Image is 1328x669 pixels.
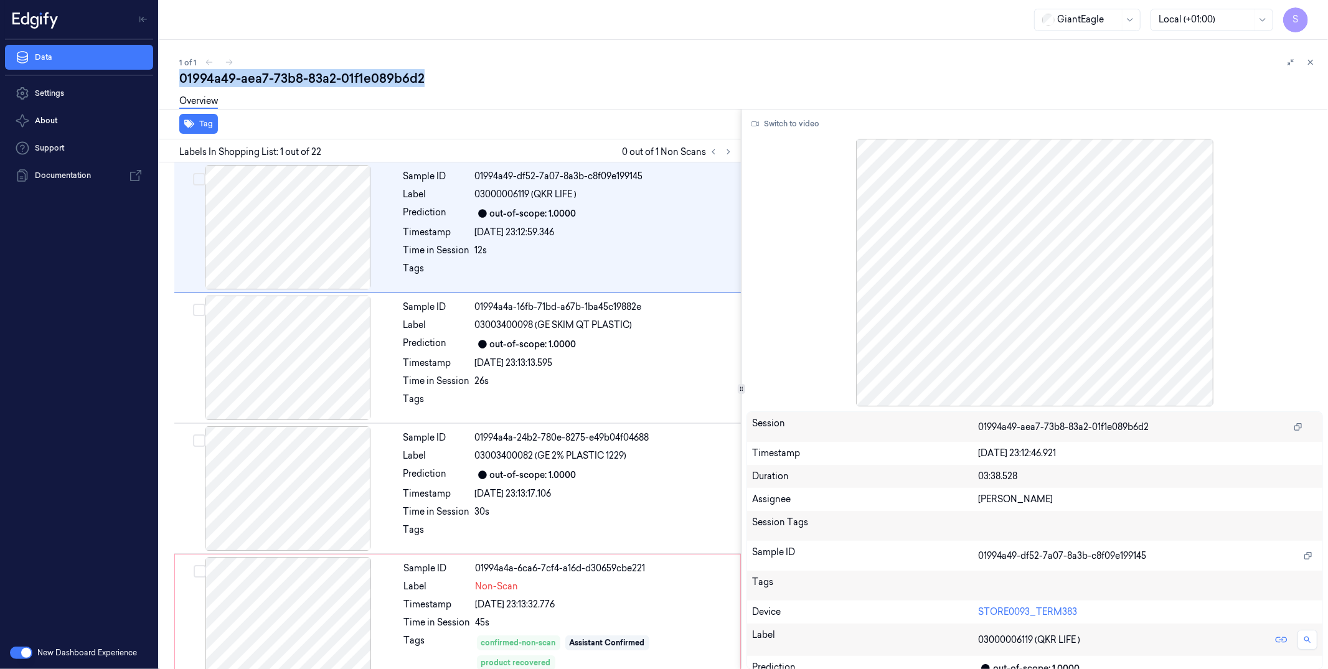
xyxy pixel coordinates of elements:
[752,417,978,437] div: Session
[179,146,321,159] span: Labels In Shopping List: 1 out of 22
[403,244,470,257] div: Time in Session
[978,550,1146,563] span: 01994a49-df52-7a07-8a3b-c8f09e199145
[403,337,470,352] div: Prediction
[403,319,470,332] div: Label
[476,598,733,611] div: [DATE] 23:13:32.776
[403,188,470,201] div: Label
[752,516,978,536] div: Session Tags
[752,606,978,619] div: Device
[978,447,1317,460] div: [DATE] 23:12:46.921
[193,434,205,447] button: Select row
[403,487,470,500] div: Timestamp
[1283,7,1308,32] button: S
[476,580,519,593] span: Non-Scan
[403,431,470,444] div: Sample ID
[403,301,470,314] div: Sample ID
[403,523,470,543] div: Tags
[622,144,736,159] span: 0 out of 1 Non Scans
[179,70,1318,87] div: 01994a49-aea7-73b8-83a2-01f1e089b6d2
[403,449,470,462] div: Label
[490,469,577,482] div: out-of-scope: 1.0000
[752,546,978,566] div: Sample ID
[475,188,577,201] span: 03000006119 (QKR LIFE )
[403,226,470,239] div: Timestamp
[475,170,733,183] div: 01994a49-df52-7a07-8a3b-c8f09e199145
[752,576,978,596] div: Tags
[752,470,978,483] div: Duration
[481,657,551,668] div: product recovered
[481,637,556,648] div: confirmed-non-scan
[403,375,470,388] div: Time in Session
[978,493,1317,506] div: [PERSON_NAME]
[746,114,824,134] button: Switch to video
[179,114,218,134] button: Tag
[193,304,205,316] button: Select row
[476,562,733,575] div: 01994a4a-6ca6-7cf4-a16d-d30659cbe221
[403,505,470,518] div: Time in Session
[475,226,733,239] div: [DATE] 23:12:59.346
[475,431,733,444] div: 01994a4a-24b2-780e-8275-e49b04f04688
[404,598,471,611] div: Timestamp
[194,565,206,578] button: Select row
[570,637,645,648] div: Assistant Confirmed
[490,338,577,351] div: out-of-scope: 1.0000
[5,108,153,133] button: About
[403,467,470,482] div: Prediction
[475,319,633,332] span: 03003400098 (GE SKIM QT PLASTIC)
[476,616,733,629] div: 45s
[5,163,153,188] a: Documentation
[193,173,205,185] button: Select row
[133,9,153,29] button: Toggle Navigation
[404,580,471,593] div: Label
[403,357,470,370] div: Timestamp
[5,81,153,106] a: Settings
[978,634,1080,647] span: 03000006119 (QKR LIFE )
[475,487,733,500] div: [DATE] 23:13:17.106
[475,449,627,462] span: 03003400082 (GE 2% PLASTIC 1229)
[475,505,733,518] div: 30s
[179,95,218,109] a: Overview
[978,470,1317,483] div: 03:38.528
[403,206,470,221] div: Prediction
[490,207,577,220] div: out-of-scope: 1.0000
[978,606,1317,619] div: STORE0093_TERM383
[752,493,978,506] div: Assignee
[403,170,470,183] div: Sample ID
[403,393,470,413] div: Tags
[403,262,470,282] div: Tags
[475,244,733,257] div: 12s
[978,421,1149,434] span: 01994a49-aea7-73b8-83a2-01f1e089b6d2
[179,57,197,68] span: 1 of 1
[475,301,733,314] div: 01994a4a-16fb-71bd-a67b-1ba45c19882e
[752,629,978,651] div: Label
[475,375,733,388] div: 26s
[475,357,733,370] div: [DATE] 23:13:13.595
[404,616,471,629] div: Time in Session
[5,45,153,70] a: Data
[5,136,153,161] a: Support
[404,562,471,575] div: Sample ID
[752,447,978,460] div: Timestamp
